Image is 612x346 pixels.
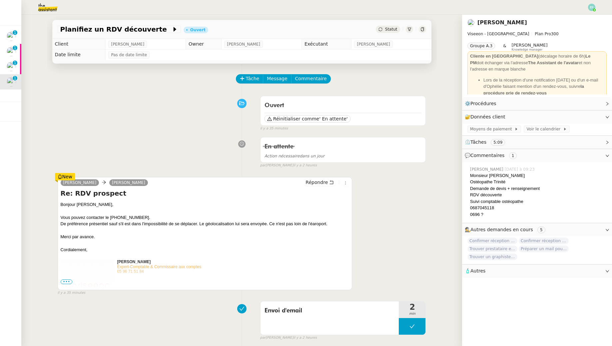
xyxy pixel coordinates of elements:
nz-badge-sup: 1 [13,30,17,35]
span: ⏲️ [465,139,511,145]
img: svg [588,4,595,11]
span: 🔐 [465,113,508,121]
td: Client [52,39,106,50]
span: Confirmer réception demande de résiliation [467,238,517,244]
span: Trouver prestataire entretien climatisation [467,246,517,252]
span: Commentaire [295,75,327,83]
span: il y a 35 minutes [260,126,288,131]
span: 🕵️ [465,227,548,232]
div: Vous pouvez contacter le [PHONE_NUMBER]. [61,214,349,221]
span: Commentaires [470,153,504,158]
td: Date limite [52,50,106,60]
button: Réinitialiser comme' En attente' [265,115,350,122]
img: espaceClient [61,259,114,313]
span: Planifiez un RDV découverte [60,26,172,33]
span: Tâche [246,75,260,83]
p: 1 [14,30,16,36]
span: 🧴 [465,268,485,273]
span: il y a 35 minutes [58,290,86,296]
div: (décalage horaire de 6h) doit échanger via l'adresse et non l'adresse en marque blanche [470,53,604,73]
div: Ostéopathe Trinité [470,179,607,185]
span: Expert-Comptable & Commissaire aux comptes [117,264,202,269]
span: Viseeon - [GEOGRAPHIC_DATA] [467,32,529,36]
div: Monsieur [PERSON_NAME] [470,172,607,179]
nz-tag: 1 [509,152,517,159]
button: Répondre [303,179,336,186]
strong: Le PM [470,54,590,65]
img: users%2FSg6jQljroSUGpSfKFUOPmUmNaZ23%2Favatar%2FUntitled.png [7,32,16,41]
img: users%2FTtzP7AGpm5awhzgAzUtU1ot6q7W2%2Favatar%2Fb1ec9cbd-befd-4b0f-b4c2-375d59dbe3fa [7,47,16,56]
span: 💬 [465,153,519,158]
span: Ouvert [265,102,284,108]
td: Exécutant [302,39,351,50]
span: ••• [61,279,73,284]
span: [PERSON_NAME] [111,41,144,48]
div: Ouvert [190,28,206,32]
span: Autres demandes en cours [470,227,533,232]
span: En attente [265,144,294,150]
span: ' En attente' [319,115,347,122]
span: Moyens de paiement [470,126,514,132]
nz-badge-sup: 1 [13,46,17,50]
strong: The Assistant de l'avatar [528,60,579,65]
span: Réinitialiser comme [273,115,319,122]
span: [DATE] à 09:23 [505,166,536,172]
span: Répondre [306,179,328,186]
small: [PERSON_NAME] [260,335,317,341]
button: Commentaire [291,74,331,84]
span: Knowledge manager [512,48,543,52]
a: [PERSON_NAME] [61,180,99,186]
span: Statut [385,27,397,32]
strong: Cliente en [GEOGRAPHIC_DATA] [470,54,538,59]
nz-tag: 5:09 [491,139,505,146]
span: min [399,311,425,317]
p: 1 [14,76,16,82]
span: ⚙️ [465,100,499,107]
span: Action nécessaire [265,154,300,158]
span: Pas de date limite [111,52,147,58]
span: Voir le calendrier [526,126,563,132]
img: users%2FTtzP7AGpm5awhzgAzUtU1ot6q7W2%2Favatar%2Fb1ec9cbd-befd-4b0f-b4c2-375d59dbe3fa [467,19,475,26]
div: Bonjour [PERSON_NAME], [61,201,349,208]
a: [PERSON_NAME] [109,180,148,186]
nz-tag: Groupe A.3 [467,43,495,49]
span: Plan Pro [535,32,551,36]
div: 0687045118 [470,205,607,211]
span: Message [267,75,287,83]
div: New [55,173,75,180]
div: RDV découverte [470,192,607,198]
span: & [503,43,506,51]
div: ⚙️Procédures [462,97,612,110]
span: par [260,335,266,341]
td: Owner [186,39,222,50]
span: par [260,163,266,168]
app-user-label: Knowledge manager [512,43,548,51]
span: [PERSON_NAME] [357,41,390,48]
span: Trouver un graphiste pour logo [467,254,517,260]
nz-badge-sup: 1 [13,61,17,65]
span: Procédures [470,101,496,106]
span: il y a 2 heures [293,335,317,341]
span: 05 96 71 51 84 [117,269,144,274]
span: [PERSON_NAME] [470,166,505,172]
span: il y a 2 heures [293,163,317,168]
span: 300 [551,32,559,36]
nz-tag: 5 [537,227,545,233]
div: 💬Commentaires 1 [462,149,612,162]
span: Envoi d'email [265,306,395,316]
div: 🧴Autres [462,264,612,277]
span: [PERSON_NAME] [117,259,151,264]
span: [PERSON_NAME] [227,41,260,48]
div: 🕵️Autres demandes en cours 5 [462,223,612,236]
div: Demande de devis + renseignement [470,185,607,192]
div: Cordialement, [61,247,349,253]
span: Autres [470,268,485,273]
nz-badge-sup: 1 [13,76,17,81]
img: users%2FTtzP7AGpm5awhzgAzUtU1ot6q7W2%2Favatar%2Fb1ec9cbd-befd-4b0f-b4c2-375d59dbe3fa [7,77,16,86]
h4: Re: RDV prospect [61,189,349,198]
span: Préparer un mail pour la [GEOGRAPHIC_DATA] [519,246,569,252]
div: Merci par avance. [61,234,349,240]
button: Message [263,74,291,84]
p: 1 [14,46,16,52]
div: De préférence présentiel sauf s'il est dans l'impossibilité de se déplacer. Le géolocalisation lu... [61,221,349,227]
